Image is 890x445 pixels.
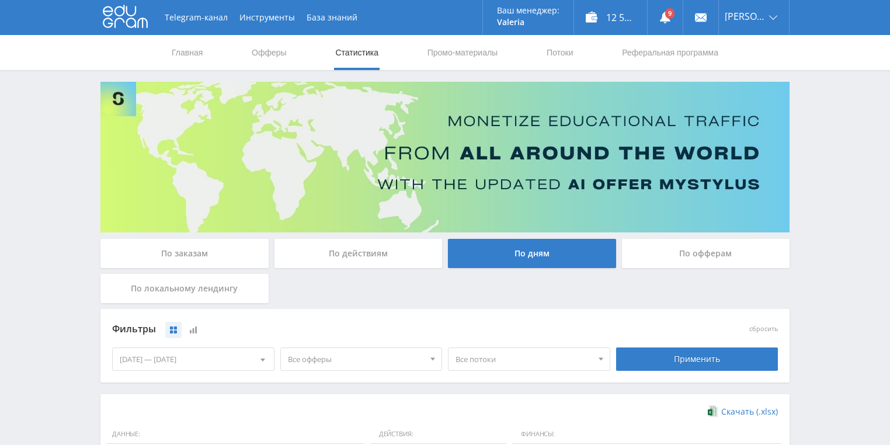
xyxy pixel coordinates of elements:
[708,405,718,417] img: xlsx
[512,425,781,444] span: Финансы:
[448,239,616,268] div: По дням
[106,425,364,444] span: Данные:
[426,35,499,70] a: Промо-материалы
[251,35,288,70] a: Офферы
[725,12,766,21] span: [PERSON_NAME]
[100,82,790,232] img: Banner
[113,348,274,370] div: [DATE] — [DATE]
[721,407,778,416] span: Скачать (.xlsx)
[708,406,778,418] a: Скачать (.xlsx)
[100,274,269,303] div: По локальному лендингу
[100,239,269,268] div: По заказам
[616,347,778,371] div: Применить
[288,348,425,370] span: Все офферы
[274,239,443,268] div: По действиям
[171,35,204,70] a: Главная
[497,18,559,27] p: Valeria
[370,425,506,444] span: Действия:
[497,6,559,15] p: Ваш менеджер:
[545,35,575,70] a: Потоки
[456,348,592,370] span: Все потоки
[749,325,778,333] button: сбросить
[334,35,380,70] a: Статистика
[112,321,610,338] div: Фильтры
[621,35,719,70] a: Реферальная программа
[622,239,790,268] div: По офферам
